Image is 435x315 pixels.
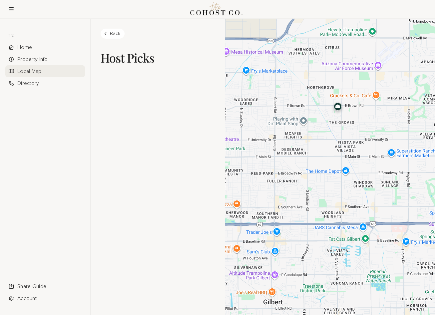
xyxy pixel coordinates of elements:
div: Share Guide [5,280,85,292]
li: Navigation item [5,292,85,304]
div: Directory [5,77,85,89]
img: Logo [188,0,245,18]
div: Home [5,41,85,53]
li: Navigation item [5,65,85,77]
li: Navigation item [5,41,85,53]
li: Navigation item [5,53,85,65]
li: Navigation item [5,280,85,292]
a: Back [101,29,125,39]
div: Account [5,292,85,304]
div: Local Map [5,65,85,77]
h1: Host Picks [101,51,215,65]
div: Property Info [5,53,85,65]
li: Navigation item [5,77,85,89]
